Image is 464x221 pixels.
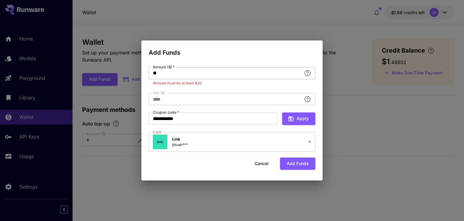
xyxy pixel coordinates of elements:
[172,136,188,142] p: Link
[153,64,175,70] label: Amount ($)
[153,110,179,115] label: Coupon code
[141,41,323,57] h2: Add Funds
[153,90,165,96] label: Tax ($)
[282,112,315,125] button: Apply
[248,158,275,170] button: Cancel
[153,129,161,135] label: Card
[153,80,311,86] p: Amount must be at least $20
[280,158,315,170] button: Add funds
